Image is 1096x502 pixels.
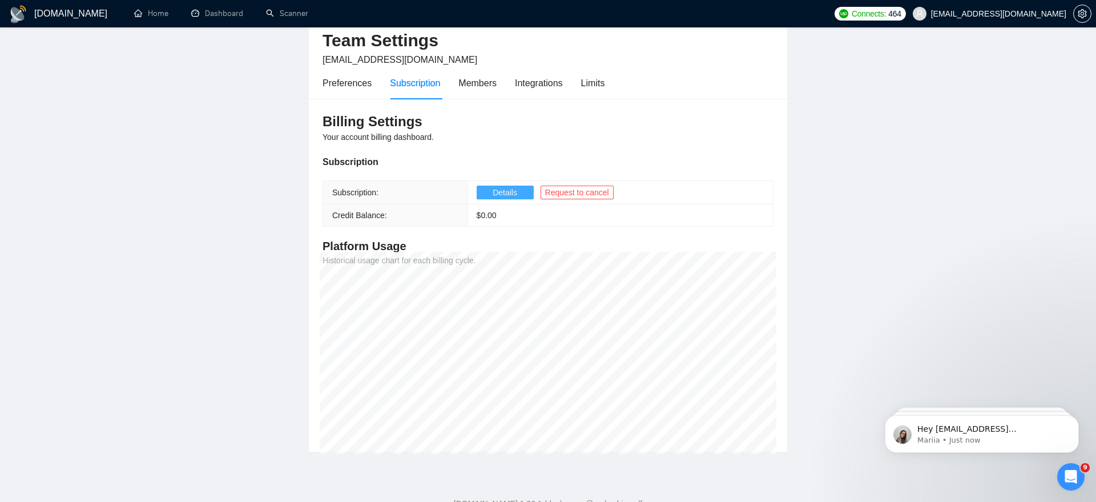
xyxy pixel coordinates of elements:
span: $ 0.00 [477,211,497,220]
span: Connects: [852,7,886,20]
span: Hey [EMAIL_ADDRESS][DOMAIN_NAME], Do you want to learn how to integrate GigRadar with your CRM of... [50,33,196,270]
div: Integrations [515,76,563,90]
span: setting [1074,9,1091,18]
a: setting [1073,9,1091,18]
span: Your account billing dashboard. [323,132,434,142]
div: Subscription [323,155,773,169]
img: upwork-logo.png [839,9,848,18]
span: 9 [1081,463,1090,472]
span: user [916,10,924,18]
div: Limits [581,76,605,90]
span: Details [493,186,517,199]
p: Message from Mariia, sent Just now [50,44,197,54]
h3: Billing Settings [323,113,773,131]
h4: Platform Usage [323,238,773,254]
img: logo [9,5,27,23]
h2: Team Settings [323,29,773,53]
span: Credit Balance: [332,211,387,220]
a: searchScanner [266,9,308,18]
div: Subscription [390,76,440,90]
a: dashboardDashboard [191,9,243,18]
span: Subscription: [332,188,378,197]
button: setting [1073,5,1091,23]
div: Members [458,76,497,90]
span: [EMAIL_ADDRESS][DOMAIN_NAME] [323,55,477,65]
div: Preferences [323,76,372,90]
span: 464 [888,7,901,20]
iframe: Intercom notifications message [868,391,1096,471]
button: Request to cancel [541,186,614,199]
button: Details [477,186,534,199]
iframe: Intercom live chat [1057,463,1085,491]
span: Request to cancel [545,186,609,199]
a: homeHome [134,9,168,18]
